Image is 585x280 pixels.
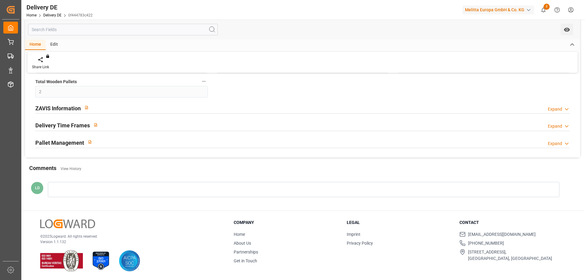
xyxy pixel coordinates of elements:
a: Get in Touch [234,258,257,263]
button: View description [84,136,96,148]
a: Home [27,13,37,17]
span: Total Wooden Pallets [35,79,77,85]
h2: Pallet Management [35,139,84,147]
input: Search Fields [28,24,218,35]
div: Expand [548,106,562,112]
h2: Comments [29,164,56,172]
img: AICPA SOC [119,250,140,271]
button: Melitta Europa GmbH & Co. KG [463,4,537,16]
a: View History [61,167,81,171]
div: Home [25,40,46,50]
button: Total Wooden Pallets [200,77,208,85]
a: Partnerships [234,250,258,254]
span: LD [35,186,40,190]
h3: Legal [347,219,452,226]
p: © 2025 Logward. All rights reserved. [40,234,218,239]
a: About Us [234,241,251,246]
img: Logward Logo [40,219,95,228]
a: Home [234,232,245,237]
a: Imprint [347,232,360,237]
div: Expand [548,140,562,147]
img: ISO 27001 Certification [90,250,112,271]
div: Delivery DE [27,3,93,12]
h2: ZAVIS Information [35,104,81,112]
h3: Company [234,219,339,226]
button: View description [90,119,101,131]
p: Version 1.1.132 [40,239,218,245]
button: Help Center [550,3,564,17]
a: Delivery DE [43,13,62,17]
h2: Delivery Time Frames [35,121,90,129]
span: [PHONE_NUMBER] [468,240,504,246]
h3: Contact [459,219,565,226]
div: Edit [46,40,62,50]
img: ISO 9001 & ISO 14001 Certification [40,250,83,271]
div: Melitta Europa GmbH & Co. KG [463,5,534,14]
a: Privacy Policy [347,241,373,246]
span: [STREET_ADDRESS], [GEOGRAPHIC_DATA], [GEOGRAPHIC_DATA] [468,249,552,262]
button: show 2 new notifications [537,3,550,17]
button: View description [81,102,92,113]
span: 2 [544,4,550,10]
span: [EMAIL_ADDRESS][DOMAIN_NAME] [468,231,536,238]
button: open menu [561,24,573,35]
div: Expand [548,123,562,129]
